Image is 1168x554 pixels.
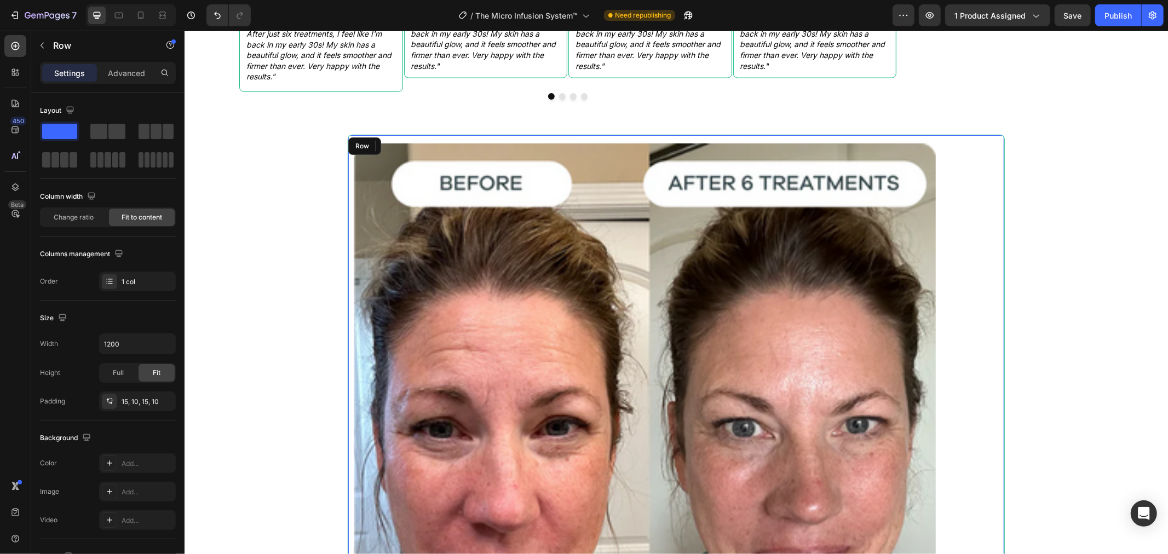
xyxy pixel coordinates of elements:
[185,31,1168,554] iframe: Design area
[153,368,160,378] span: Fit
[122,397,173,407] div: 15, 10, 15, 10
[40,189,98,204] div: Column width
[1064,11,1082,20] span: Save
[122,487,173,497] div: Add...
[475,10,578,21] span: The Micro Infusion System™
[945,4,1050,26] button: 1 product assigned
[206,4,251,26] div: Undo/Redo
[40,103,77,118] div: Layout
[396,62,403,69] button: Dot
[40,515,57,525] div: Video
[40,339,58,349] div: Width
[53,39,146,52] p: Row
[386,62,392,69] button: Dot
[375,62,381,69] button: Dot
[4,4,82,26] button: 7
[169,111,187,120] div: Row
[470,10,473,21] span: /
[40,431,93,446] div: Background
[40,487,59,497] div: Image
[1055,4,1091,26] button: Save
[122,516,173,526] div: Add...
[8,200,26,209] div: Beta
[54,67,85,79] p: Settings
[40,458,57,468] div: Color
[615,10,671,20] span: Need republishing
[108,67,145,79] p: Advanced
[954,10,1026,21] span: 1 product assigned
[122,212,162,222] span: Fit to content
[100,334,175,354] input: Auto
[364,62,370,69] button: Dot
[113,368,124,378] span: Full
[40,311,69,326] div: Size
[40,247,125,262] div: Columns management
[40,368,60,378] div: Height
[122,277,173,287] div: 1 col
[54,212,94,222] span: Change ratio
[1104,10,1132,21] div: Publish
[40,276,58,286] div: Order
[1131,500,1157,527] div: Open Intercom Messenger
[122,459,173,469] div: Add...
[10,117,26,125] div: 450
[72,9,77,22] p: 7
[40,396,65,406] div: Padding
[1095,4,1141,26] button: Publish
